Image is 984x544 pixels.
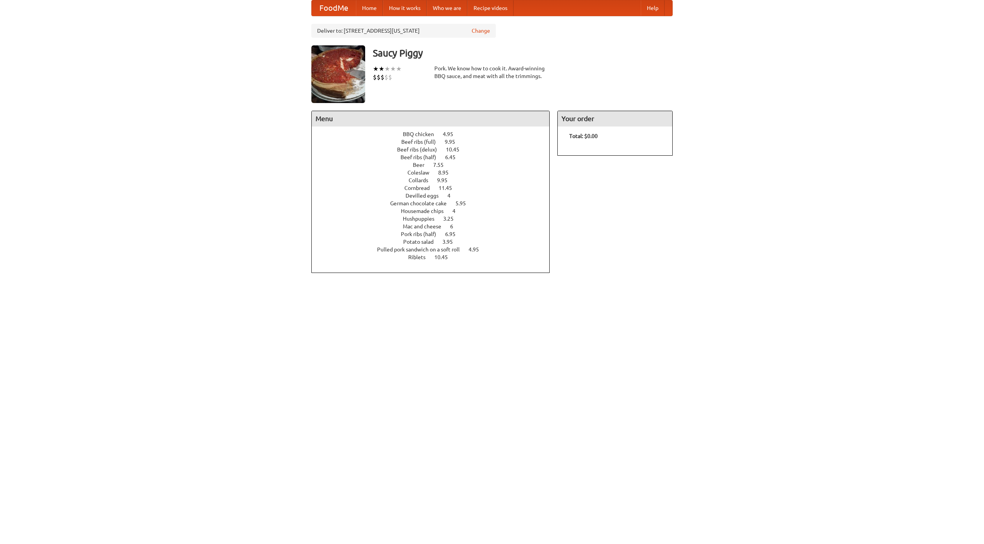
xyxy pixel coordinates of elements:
span: 6.45 [445,154,463,160]
span: 9.95 [437,177,455,183]
li: $ [381,73,384,82]
div: Pork. We know how to cook it. Award-winning BBQ sauce, and meat with all the trimmings. [434,65,550,80]
a: Coleslaw 8.95 [407,170,463,176]
a: Riblets 10.45 [408,254,462,260]
a: Help [641,0,665,16]
a: Beef ribs (delux) 10.45 [397,146,474,153]
a: FoodMe [312,0,356,16]
span: 4.95 [443,131,461,137]
span: German chocolate cake [390,200,454,206]
span: Beer [413,162,432,168]
li: $ [384,73,388,82]
span: 6.95 [445,231,463,237]
li: $ [388,73,392,82]
a: Who we are [427,0,467,16]
a: Potato salad 3.95 [403,239,467,245]
a: Beer 7.55 [413,162,458,168]
a: German chocolate cake 5.95 [390,200,480,206]
a: BBQ chicken 4.95 [403,131,467,137]
span: 3.25 [443,216,461,222]
span: Hushpuppies [403,216,442,222]
span: 3.95 [442,239,460,245]
span: Devilled eggs [406,193,446,199]
a: Beef ribs (half) 6.45 [401,154,470,160]
b: Total: $0.00 [569,133,598,139]
a: Mac and cheese 6 [403,223,467,230]
h4: Your order [558,111,672,126]
span: 11.45 [439,185,460,191]
li: ★ [373,65,379,73]
a: Pulled pork sandwich on a soft roll 4.95 [377,246,493,253]
div: Deliver to: [STREET_ADDRESS][US_STATE] [311,24,496,38]
span: Pork ribs (half) [401,231,444,237]
a: Beef ribs (full) 9.95 [401,139,469,145]
span: Beef ribs (delux) [397,146,445,153]
span: Beef ribs (full) [401,139,444,145]
span: Pulled pork sandwich on a soft roll [377,246,467,253]
li: ★ [384,65,390,73]
span: 10.45 [446,146,467,153]
span: 8.95 [438,170,456,176]
span: Riblets [408,254,433,260]
a: Hushpuppies 3.25 [403,216,468,222]
a: Devilled eggs 4 [406,193,465,199]
span: 5.95 [455,200,474,206]
span: Coleslaw [407,170,437,176]
a: Change [472,27,490,35]
span: Housemade chips [401,208,451,214]
span: Cornbread [404,185,437,191]
span: 7.55 [433,162,451,168]
span: Mac and cheese [403,223,449,230]
span: 9.95 [445,139,463,145]
span: Beef ribs (half) [401,154,444,160]
li: $ [373,73,377,82]
h4: Menu [312,111,549,126]
li: ★ [396,65,402,73]
li: $ [377,73,381,82]
a: Recipe videos [467,0,514,16]
span: BBQ chicken [403,131,442,137]
a: Pork ribs (half) 6.95 [401,231,470,237]
span: 4 [452,208,463,214]
a: Cornbread 11.45 [404,185,466,191]
li: ★ [390,65,396,73]
img: angular.jpg [311,45,365,103]
span: Collards [409,177,436,183]
a: Collards 9.95 [409,177,462,183]
a: How it works [383,0,427,16]
span: 10.45 [434,254,455,260]
a: Housemade chips 4 [401,208,470,214]
li: ★ [379,65,384,73]
a: Home [356,0,383,16]
span: 6 [450,223,461,230]
span: 4 [447,193,458,199]
h3: Saucy Piggy [373,45,673,61]
span: 4.95 [469,246,487,253]
span: Potato salad [403,239,441,245]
